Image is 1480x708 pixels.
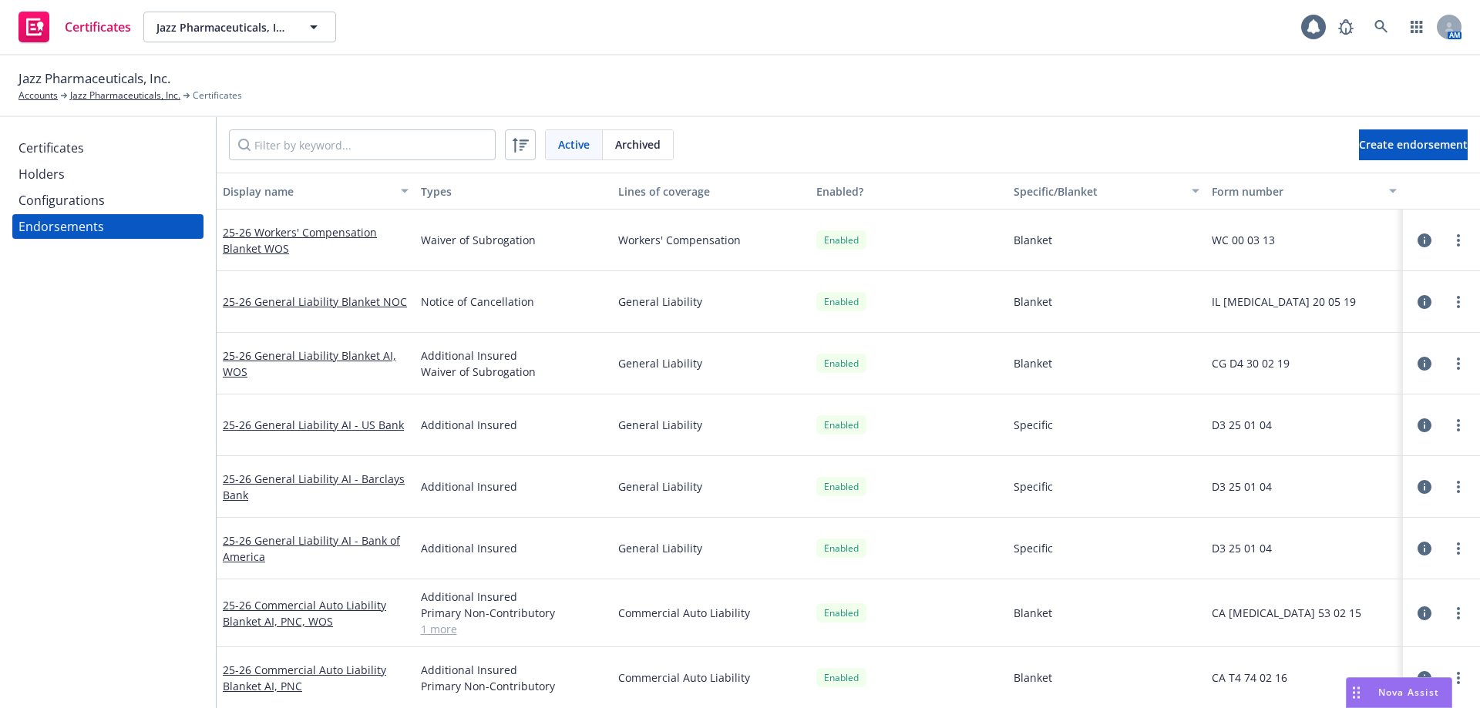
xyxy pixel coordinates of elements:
[217,173,415,210] button: Display name
[1449,416,1468,435] a: more
[816,183,1002,200] div: Enabled?
[18,214,104,239] div: Endorsements
[618,540,804,556] span: General Liability
[421,605,607,621] span: Primary Non-Contributory
[1007,518,1206,579] div: Specific
[1212,183,1381,200] div: Form number
[1449,293,1468,311] a: more
[1359,137,1468,152] span: Create endorsement
[421,417,607,433] span: Additional Insured
[18,188,105,213] div: Configurations
[421,478,607,495] span: Additional Insured
[1346,677,1452,708] button: Nova Assist
[223,418,404,432] a: 25-26 General Liability AI - US Bank
[1449,604,1468,622] a: more
[18,136,84,160] div: Certificates
[816,292,866,311] div: Enabled
[618,294,804,310] span: General Liability
[415,173,613,210] button: Types
[1007,271,1206,333] div: Blanket
[12,188,203,213] a: Configurations
[421,621,607,637] a: 1 more
[618,478,804,495] span: General Liability
[816,603,866,622] div: Enabled
[816,415,866,435] div: Enabled
[421,183,607,200] div: Types
[1359,129,1468,160] button: Create endorsement
[816,477,866,496] div: Enabled
[229,129,496,160] input: Filter by keyword...
[816,539,866,558] div: Enabled
[223,598,386,629] a: 25-26 Commercial Auto Liability Blanket AI, PNC, WOS
[12,214,203,239] a: Endorsements
[421,347,607,364] span: Additional Insured
[1007,394,1206,456] div: Specific
[618,355,804,371] span: General Liability
[1206,333,1404,394] div: CG D4 30 02 19
[1449,231,1468,250] a: more
[18,69,170,89] span: Jazz Pharmaceuticals, Inc.
[1206,394,1404,456] div: D3 25 01 04
[1449,354,1468,373] a: more
[618,605,804,621] span: Commercial Auto Liability
[421,662,607,678] span: Additional Insured
[1007,210,1206,271] div: Blanket
[558,136,590,153] span: Active
[618,669,804,686] span: Commercial Auto Liability
[12,5,137,49] a: Certificates
[1007,333,1206,394] div: Blanket
[12,162,203,186] a: Holders
[1007,579,1206,647] div: Blanket
[1366,12,1397,42] a: Search
[223,533,400,564] a: 25-26 General Liability AI - Bank of America
[1378,686,1439,699] span: Nova Assist
[223,348,396,379] a: 25-26 General Liability Blanket AI, WOS
[1007,173,1206,210] button: Specific/Blanket
[223,183,392,200] div: Display name
[612,173,810,210] button: Lines of coverage
[223,471,405,502] a: 25-26 General Liability AI - Barclays Bank
[18,89,58,102] a: Accounts
[1206,173,1404,210] button: Form number
[618,417,804,433] span: General Liability
[816,354,866,373] div: Enabled
[70,89,180,102] a: Jazz Pharmaceuticals, Inc.
[1206,271,1404,333] div: IL [MEDICAL_DATA] 20 05 19
[193,89,242,102] span: Certificates
[421,232,607,248] span: Waiver of Subrogation
[816,230,866,250] div: Enabled
[1206,518,1404,579] div: D3 25 01 04
[1206,456,1404,518] div: D3 25 01 04
[1206,579,1404,647] div: CA [MEDICAL_DATA] 53 02 15
[1330,12,1361,42] a: Report a Bug
[618,183,804,200] div: Lines of coverage
[223,294,407,309] a: 25-26 General Liability Blanket NOC
[618,232,804,248] span: Workers' Compensation
[1206,210,1404,271] div: WC 00 03 13
[816,668,866,687] div: Enabled
[615,136,661,153] span: Archived
[421,294,607,310] span: Notice of Cancellation
[1449,478,1468,496] a: more
[1014,183,1182,200] div: Specific/Blanket
[1007,456,1206,518] div: Specific
[421,540,607,556] span: Additional Insured
[223,225,377,256] a: 25-26 Workers' Compensation Blanket WOS
[1449,669,1468,687] a: more
[223,663,386,693] a: 25-26 Commercial Auto Liability Blanket AI, PNC
[1347,678,1366,707] div: Drag to move
[143,12,336,42] button: Jazz Pharmaceuticals, Inc.
[810,173,1008,210] button: Enabled?
[421,678,607,694] span: Primary Non-Contributory
[1449,539,1468,558] a: more
[65,21,131,33] span: Certificates
[18,162,65,186] div: Holders
[421,589,607,605] span: Additional Insured
[1401,12,1432,42] a: Switch app
[421,364,607,380] span: Waiver of Subrogation
[12,136,203,160] a: Certificates
[156,19,290,35] span: Jazz Pharmaceuticals, Inc.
